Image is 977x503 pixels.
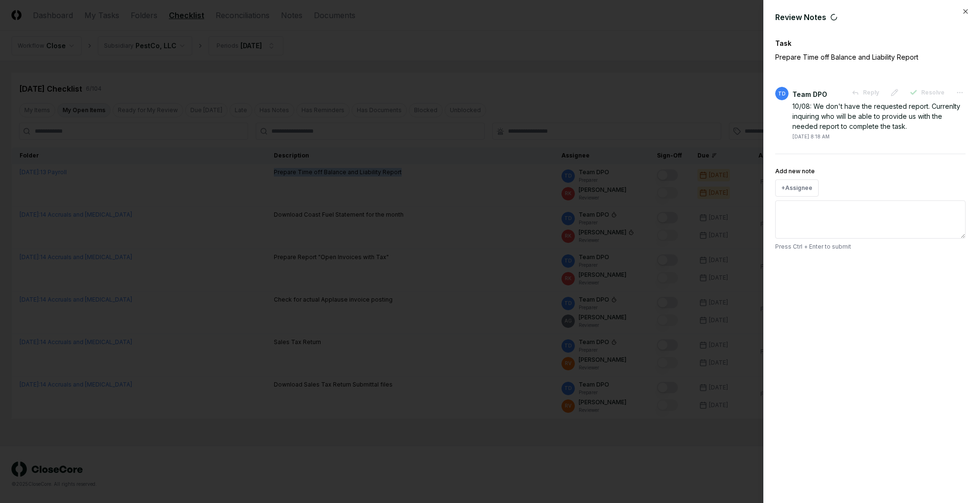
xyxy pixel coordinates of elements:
p: Prepare Time off Balance and Liability Report [775,52,933,62]
span: Resolve [921,88,945,97]
span: TD [778,90,786,97]
p: Press Ctrl + Enter to submit [775,242,966,251]
button: Reply [846,84,885,101]
div: 10/08: We don't have the requested report. Currenlty inquiring who will be able to provide us wit... [792,101,966,131]
button: +Assignee [775,179,819,197]
div: Task [775,38,966,48]
button: Resolve [904,84,950,101]
div: [DATE] 8:18 AM [792,133,830,140]
div: Review Notes [775,11,966,23]
label: Add new note [775,168,815,175]
div: Team DPO [792,89,827,99]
